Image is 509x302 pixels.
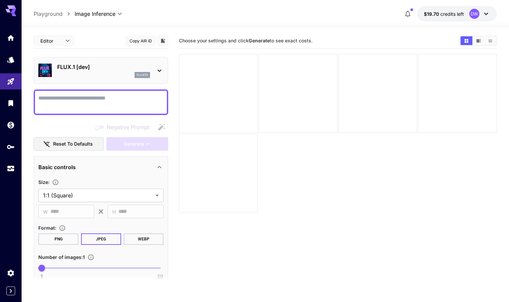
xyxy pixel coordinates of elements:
button: WEBP [124,233,164,245]
button: JPEG [81,233,121,245]
div: Library [7,99,15,107]
b: Generate [249,38,270,43]
span: $19.70 [424,11,440,17]
button: $19.69648DW [417,6,497,22]
span: credits left [440,11,464,17]
button: Add to library [160,37,166,45]
span: Format : [38,225,56,231]
button: Show images in list view [484,36,496,45]
span: Number of images : 1 [38,254,85,260]
span: Editor [40,37,61,44]
span: W [43,208,48,216]
button: Adjust the dimensions of the generated image by specifying its width and height in pixels, or sel... [49,179,62,186]
p: Basic controls [38,163,76,171]
div: DW [469,9,479,19]
span: Size : [38,179,49,185]
div: $19.69648 [424,10,464,17]
p: FLUX.1 [dev] [57,63,150,71]
div: Settings [7,269,15,277]
div: Usage [7,164,15,173]
button: PNG [38,233,78,245]
div: API Keys [7,143,15,151]
span: Negative Prompt [107,123,149,131]
button: Copy AIR ID [125,36,156,46]
div: FLUX.1 [dev]flux1d [38,60,163,81]
div: Models [7,55,15,64]
div: Home [7,34,15,42]
div: Playground [7,77,15,86]
nav: breadcrumb [34,10,75,18]
span: Image Inference [75,10,115,18]
button: Reset to defaults [34,137,104,151]
span: Negative prompts are not compatible with the selected model. [93,123,155,131]
button: Specify how many images to generate in a single request. Each image generation will be charged se... [85,254,97,261]
button: Expand sidebar [6,287,15,295]
button: Show images in video view [473,36,484,45]
div: Show images in grid viewShow images in video viewShow images in list view [460,36,497,46]
button: Show images in grid view [461,36,472,45]
span: H [112,208,116,216]
div: Basic controls [38,159,163,175]
p: flux1d [137,73,148,77]
a: Playground [34,10,63,18]
span: 1:1 (Square) [43,191,153,199]
span: Choose your settings and click to see exact costs. [179,38,313,43]
div: Wallet [7,121,15,129]
button: Choose the file format for the output image. [56,225,68,231]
